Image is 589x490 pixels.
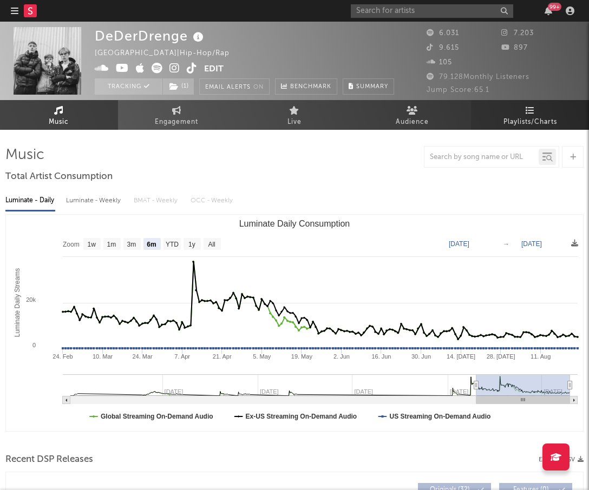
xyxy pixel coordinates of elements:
span: 897 [501,44,528,51]
text: 6m [147,241,156,248]
text: Luminate Daily Consumption [239,219,350,228]
text: 1w [88,241,96,248]
span: Summary [356,84,388,90]
a: Benchmark [275,78,337,95]
text: 2. Jun [333,353,350,360]
em: On [253,84,264,90]
div: 99 + [548,3,561,11]
text: 30. Jun [411,353,431,360]
span: 7.203 [501,30,534,37]
span: Playlists/Charts [503,116,557,129]
text: 19. May [291,353,313,360]
text: → [503,240,509,248]
div: [GEOGRAPHIC_DATA] | Hip-Hop/Rap [95,47,242,60]
text: Zoom [63,241,80,248]
a: Playlists/Charts [471,100,589,130]
text: 24. Feb [53,353,73,360]
button: Edit [204,63,224,76]
text: 11. Aug [531,353,551,360]
text: 7. Apr [174,353,190,360]
text: 1y [188,241,195,248]
text: 28. [DATE] [487,353,515,360]
button: (1) [163,78,194,95]
text: 14. [DATE] [447,353,475,360]
text: 1m [107,241,116,248]
span: Recent DSP Releases [5,453,93,466]
text: 16. Jun [371,353,391,360]
input: Search for artists [351,4,513,18]
text: Global Streaming On-Demand Audio [101,413,213,420]
text: [DATE] [449,240,469,248]
span: 6.031 [427,30,459,37]
text: 21. Apr [213,353,232,360]
text: 3m [127,241,136,248]
div: DeDerDrenge [95,27,206,45]
text: [DATE] [521,240,542,248]
text: 5. May [253,353,271,360]
button: Tracking [95,78,162,95]
span: ( 1 ) [162,78,194,95]
span: Audience [396,116,429,129]
text: US Streaming On-Demand Audio [389,413,490,420]
button: Email AlertsOn [199,78,270,95]
text: Ex-US Streaming On-Demand Audio [246,413,357,420]
a: Live [235,100,354,130]
text: 20k [26,296,36,303]
div: Luminate - Weekly [66,191,123,210]
div: Luminate - Daily [5,191,55,210]
text: 0 [32,342,36,348]
input: Search by song name or URL [424,153,539,162]
a: Audience [354,100,472,130]
button: Summary [343,78,394,95]
span: Engagement [155,116,198,129]
span: Live [287,116,302,129]
button: 99+ [545,6,552,15]
text: 10. Mar [93,353,113,360]
text: YTD [166,241,179,248]
text: Luminate Daily Streams [14,268,21,337]
span: Benchmark [290,81,331,94]
span: 79.128 Monthly Listeners [427,74,529,81]
button: Export CSV [539,456,584,463]
span: Total Artist Consumption [5,170,113,183]
span: 105 [427,59,452,66]
svg: Luminate Daily Consumption [6,215,583,431]
span: 9.615 [427,44,459,51]
a: Engagement [118,100,236,130]
span: Music [49,116,69,129]
span: Jump Score: 65.1 [427,87,489,94]
text: All [208,241,215,248]
text: 24. Mar [132,353,153,360]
